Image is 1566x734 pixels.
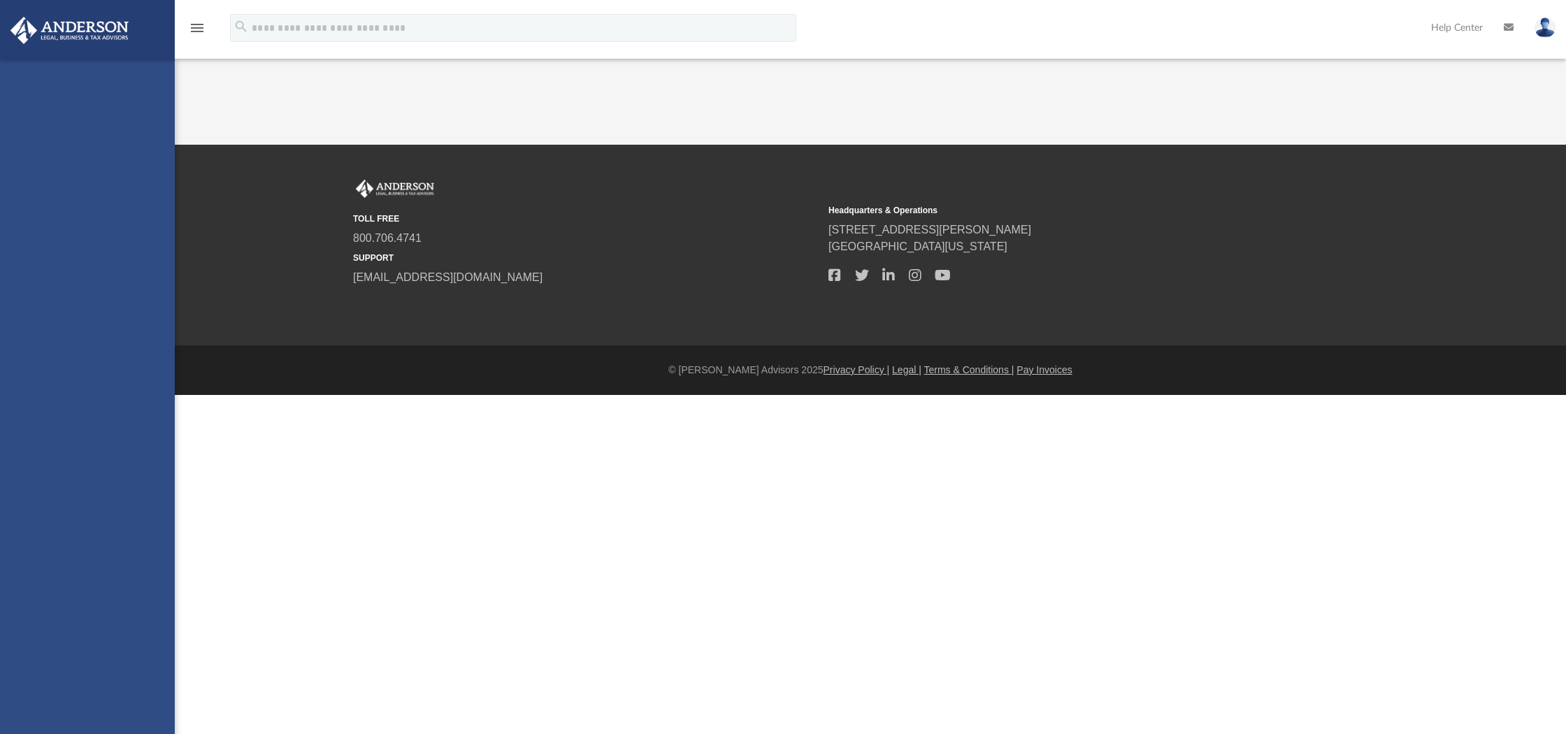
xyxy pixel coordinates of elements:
div: © [PERSON_NAME] Advisors 2025 [175,363,1566,377]
img: Anderson Advisors Platinum Portal [353,180,437,198]
small: SUPPORT [353,252,819,264]
a: Terms & Conditions | [924,364,1014,375]
a: Pay Invoices [1017,364,1072,375]
small: Headquarters & Operations [828,204,1294,217]
a: menu [189,27,206,36]
a: Privacy Policy | [824,364,890,375]
a: Legal | [892,364,921,375]
i: search [234,19,249,34]
small: TOLL FREE [353,213,819,225]
i: menu [189,20,206,36]
img: User Pic [1535,17,1556,38]
img: Anderson Advisors Platinum Portal [6,17,133,44]
a: [EMAIL_ADDRESS][DOMAIN_NAME] [353,271,543,283]
a: [STREET_ADDRESS][PERSON_NAME] [828,224,1031,236]
a: [GEOGRAPHIC_DATA][US_STATE] [828,240,1007,252]
a: 800.706.4741 [353,232,422,244]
